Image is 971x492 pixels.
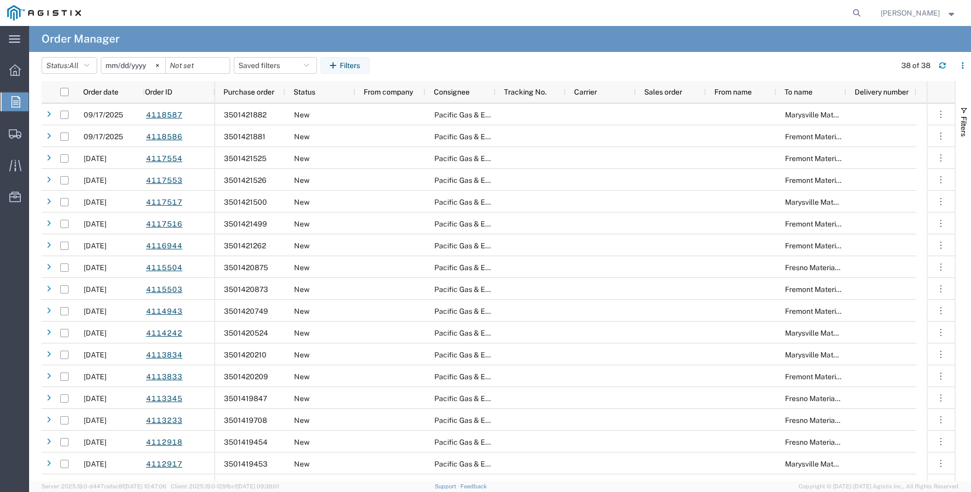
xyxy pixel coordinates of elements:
span: 3501420875 [224,263,268,272]
span: 3501421499 [224,220,267,228]
span: 3501419454 [224,438,268,446]
span: Fremont Materials Receiving [785,307,880,315]
span: Pacific Gas & Electric Company [434,242,540,250]
span: Pacific Gas & Electric Company [434,307,540,315]
span: 3501419708 [224,416,267,424]
button: Filters [321,57,369,74]
a: 4117516 [145,215,183,233]
a: 4112917 [145,455,183,473]
a: 4118587 [145,106,183,124]
span: New [294,242,310,250]
span: 08/31/2025 [84,438,107,446]
button: [PERSON_NAME] [880,7,957,19]
span: Pacific Gas & Electric Company [434,394,540,403]
a: 4113833 [145,368,183,386]
span: Marysville Materials Receiving [785,198,886,206]
span: 09/17/2025 [84,111,123,119]
a: 4113233 [145,411,183,430]
a: Support [435,483,461,489]
span: Server: 2025.19.0-d447cefac8f [42,483,166,489]
span: Pacific Gas & Electric Company [434,329,540,337]
span: Marysville Materials Receiving [785,111,886,119]
span: To name [784,88,813,96]
span: Fremont Materials Receiving [785,154,880,163]
span: Fremont Materials Receiving [785,285,880,294]
input: Not set [166,58,230,73]
span: From name [714,88,752,96]
img: logo [7,5,81,21]
a: 4117517 [145,193,183,211]
span: 3501421262 [224,242,266,250]
span: Purchase order [223,88,274,96]
span: Pacific Gas & Electric Company [434,198,540,206]
span: Fremont Materials Receiving [785,132,880,141]
a: 4113345 [145,390,183,408]
span: New [294,351,310,359]
span: 3501420749 [224,307,268,315]
span: New [294,132,310,141]
span: 09/12/2025 [84,242,107,250]
span: New [294,373,310,381]
span: New [294,154,310,163]
span: 3501419847 [224,394,267,403]
span: From company [364,88,413,96]
span: 3501421525 [224,154,267,163]
span: 3501421500 [224,198,267,206]
span: 09/15/2025 [84,176,107,184]
span: Pacific Gas & Electric Company [434,438,540,446]
span: Pacific Gas & Electric Company [434,263,540,272]
span: Order ID [145,88,172,96]
span: New [294,220,310,228]
button: Status:All [42,57,97,74]
span: Fremont Materials Receiving [785,373,880,381]
span: Filters [960,116,968,137]
span: Marysville Materials Receiving [785,351,886,359]
span: New [294,285,310,294]
span: Fresno Materials Receiving [785,394,875,403]
span: 3501420210 [224,351,267,359]
span: New [294,416,310,424]
a: 4117553 [145,171,183,190]
span: Betty Ortiz [881,7,940,19]
span: New [294,307,310,315]
span: 09/03/2025 [84,394,107,403]
span: 09/02/2025 [84,416,107,424]
span: 09/10/2025 [84,263,107,272]
span: Pacific Gas & Electric Company [434,132,540,141]
span: [DATE] 09:39:01 [237,483,279,489]
h4: Order Manager [42,26,119,52]
span: New [294,111,310,119]
span: 09/08/2025 [84,329,107,337]
span: Fresno Materials Receiving [785,416,875,424]
span: New [294,176,310,184]
span: Pacific Gas & Electric Company [434,220,540,228]
span: New [294,198,310,206]
span: Pacific Gas & Electric Company [434,460,540,468]
span: New [294,263,310,272]
span: 09/10/2025 [84,285,107,294]
div: 38 of 38 [901,60,930,71]
span: New [294,460,310,468]
span: Pacific Gas & Electric Company [434,111,540,119]
span: Copyright © [DATE]-[DATE] Agistix Inc., All Rights Reserved [799,482,959,491]
span: Pacific Gas & Electric Company [434,154,540,163]
span: 09/15/2025 [84,198,107,206]
span: Status [294,88,315,96]
span: Consignee [434,88,470,96]
span: 3501420873 [224,285,268,294]
span: Pacific Gas & Electric Company [434,416,540,424]
span: Fresno Materials Receiving [785,438,875,446]
span: Pacific Gas & Electric Company [434,285,540,294]
span: New [294,438,310,446]
a: 4114242 [145,324,183,342]
a: 4115504 [145,259,183,277]
span: Carrier [574,88,597,96]
span: 3501421882 [224,111,267,119]
span: 3501420209 [224,373,268,381]
input: Not set [101,58,165,73]
span: Fresno Materials Receiving [785,263,875,272]
a: 4118586 [145,128,183,146]
a: 4117554 [145,150,183,168]
span: Client: 2025.19.0-129fbcf [171,483,279,489]
span: 3501419453 [224,460,268,468]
